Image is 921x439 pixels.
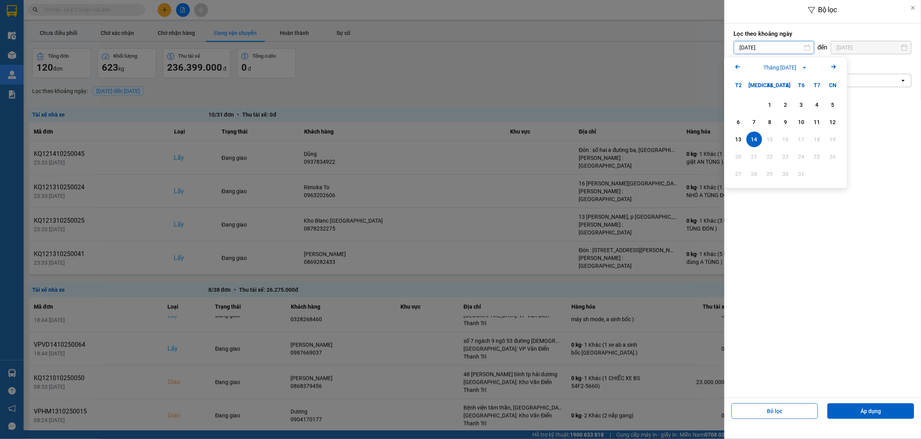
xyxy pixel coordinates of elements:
[762,166,778,182] div: Not available. Thứ Tư, tháng 10 29 2025.
[796,169,807,179] div: 31
[733,117,744,127] div: 6
[762,77,778,93] div: T4
[733,62,743,73] button: Previous month.
[749,135,760,144] div: 14
[794,166,809,182] div: Not available. Thứ Sáu, tháng 10 31 2025.
[732,403,818,419] button: Bỏ lọc
[731,149,746,165] div: Not available. Thứ Hai, tháng 10 20 2025.
[734,41,814,54] input: Select a date.
[825,149,841,165] div: Not available. Chủ Nhật, tháng 10 26 2025.
[809,149,825,165] div: Not available. Thứ Bảy, tháng 10 25 2025.
[762,132,778,147] div: Not available. Thứ Tư, tháng 10 15 2025.
[778,77,794,93] div: T5
[794,97,809,113] div: Choose Thứ Sáu, tháng 10 3 2025. It's available.
[796,135,807,144] div: 17
[765,169,776,179] div: 29
[733,62,743,71] svg: Arrow Left
[746,114,762,130] div: Choose Thứ Ba, tháng 10 7 2025. It's available.
[794,77,809,93] div: T6
[796,117,807,127] div: 10
[780,100,791,110] div: 2
[761,63,810,72] button: Tháng [DATE]
[733,135,744,144] div: 13
[762,114,778,130] div: Choose Thứ Tư, tháng 10 8 2025. It's available.
[796,100,807,110] div: 3
[762,97,778,113] div: Choose Thứ Tư, tháng 10 1 2025. It's available.
[812,117,823,127] div: 11
[809,114,825,130] div: Choose Thứ Bảy, tháng 10 11 2025. It's available.
[794,149,809,165] div: Not available. Thứ Sáu, tháng 10 24 2025.
[746,132,762,147] div: Selected. Thứ Ba, tháng 10 14 2025. It's available.
[746,166,762,182] div: Not available. Thứ Ba, tháng 10 28 2025.
[780,152,791,161] div: 23
[809,132,825,147] div: Not available. Thứ Bảy, tháng 10 18 2025.
[818,5,837,14] span: Bộ lọc
[765,100,776,110] div: 1
[812,152,823,161] div: 25
[825,132,841,147] div: Not available. Chủ Nhật, tháng 10 19 2025.
[812,100,823,110] div: 4
[827,152,838,161] div: 26
[825,97,841,113] div: Choose Chủ Nhật, tháng 10 5 2025. It's available.
[731,114,746,130] div: Choose Thứ Hai, tháng 10 6 2025. It's available.
[812,135,823,144] div: 18
[825,114,841,130] div: Choose Chủ Nhật, tháng 10 12 2025. It's available.
[827,135,838,144] div: 19
[780,117,791,127] div: 9
[809,97,825,113] div: Choose Thứ Bảy, tháng 10 4 2025. It's available.
[814,44,831,51] div: đến
[731,77,746,93] div: T2
[778,97,794,113] div: Choose Thứ Năm, tháng 10 2 2025. It's available.
[829,62,838,71] svg: Arrow Right
[780,169,791,179] div: 30
[829,62,838,73] button: Next month.
[809,77,825,93] div: T7
[827,100,838,110] div: 5
[794,114,809,130] div: Choose Thứ Sáu, tháng 10 10 2025. It's available.
[724,57,847,188] div: Calendar.
[749,152,760,161] div: 21
[778,166,794,182] div: Not available. Thứ Năm, tháng 10 30 2025.
[733,169,744,179] div: 27
[794,132,809,147] div: Not available. Thứ Sáu, tháng 10 17 2025.
[778,132,794,147] div: Not available. Thứ Năm, tháng 10 16 2025.
[734,30,912,38] label: Lọc theo khoảng ngày
[731,166,746,182] div: Not available. Thứ Hai, tháng 10 27 2025.
[778,149,794,165] div: Not available. Thứ Năm, tháng 10 23 2025.
[762,149,778,165] div: Not available. Thứ Tư, tháng 10 22 2025.
[796,152,807,161] div: 24
[746,149,762,165] div: Not available. Thứ Ba, tháng 10 21 2025.
[765,117,776,127] div: 8
[827,117,838,127] div: 12
[746,77,762,93] div: [MEDICAL_DATA]
[733,152,744,161] div: 20
[831,41,911,54] input: Select a date.
[731,132,746,147] div: Choose Thứ Hai, tháng 10 13 2025. It's available.
[749,169,760,179] div: 28
[900,77,906,84] svg: open
[825,77,841,93] div: CN
[765,135,776,144] div: 15
[827,403,914,419] button: Áp dụng
[778,114,794,130] div: Choose Thứ Năm, tháng 10 9 2025. It's available.
[780,135,791,144] div: 16
[765,152,776,161] div: 22
[749,117,760,127] div: 7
